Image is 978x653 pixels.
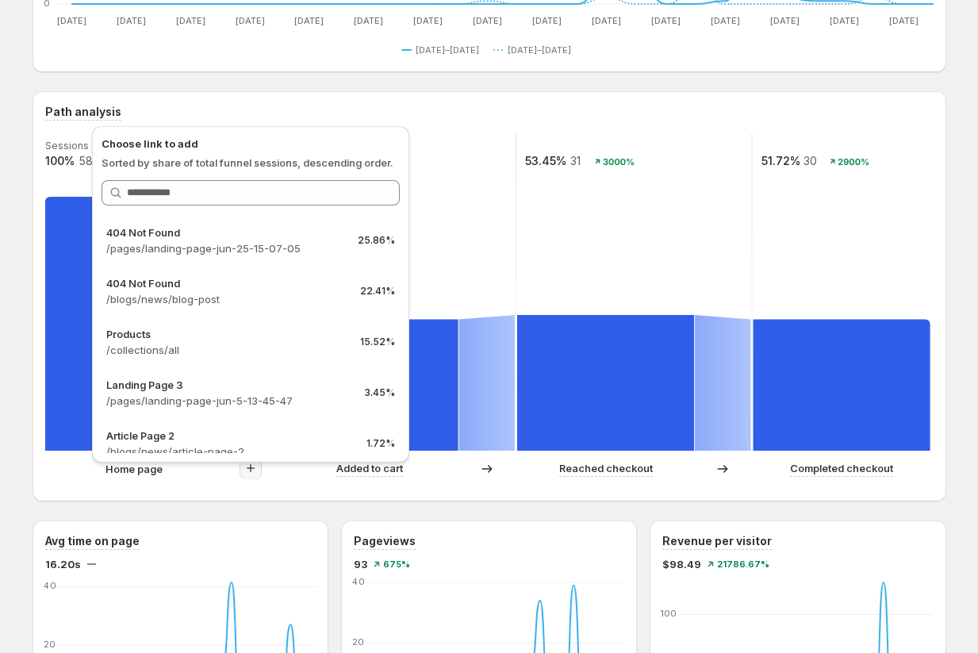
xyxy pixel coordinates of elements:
[106,444,354,459] p: /blogs/news/article-page-2
[336,460,403,476] p: Added to cart
[102,155,400,171] p: Sorted by share of total funnel sessions, descending order.
[838,156,869,167] text: 2900%
[717,559,769,569] span: 21786.67%
[45,154,75,167] text: 100%
[803,154,816,167] text: 30
[354,15,383,26] text: [DATE]
[44,639,56,650] text: 20
[383,559,410,569] span: 675%
[401,40,485,60] button: [DATE]–[DATE]
[366,437,395,450] p: 1.72%
[106,225,345,240] p: 404 Not Found
[106,291,347,307] p: /blogs/news/blog-post
[354,556,367,572] span: 93
[175,15,205,26] text: [DATE]
[532,15,562,26] text: [DATE]
[416,44,479,56] span: [DATE]–[DATE]
[106,326,347,342] p: Products
[106,342,347,358] p: /collections/all
[116,15,145,26] text: [DATE]
[45,140,89,152] text: Sessions
[45,556,81,572] span: 16.20s
[413,15,443,26] text: [DATE]
[106,428,354,444] p: Article Page 2
[493,40,577,60] button: [DATE]–[DATE]
[661,609,677,620] text: 100
[354,533,416,549] h3: Pageviews
[56,15,86,26] text: [DATE]
[570,154,581,167] text: 31
[45,533,140,549] h3: Avg time on page
[352,576,365,587] text: 40
[770,15,800,26] text: [DATE]
[358,234,395,247] p: 25.86%
[106,275,347,291] p: 404 Not Found
[790,460,893,476] p: Completed checkout
[352,637,364,648] text: 20
[78,154,92,167] text: 58
[592,15,621,26] text: [DATE]
[45,104,121,120] h3: Path analysis
[44,580,56,591] text: 40
[525,154,566,167] text: 53.45%
[761,154,800,167] text: 51.72%
[360,336,395,348] p: 15.52%
[365,386,395,399] p: 3.45%
[603,156,635,167] text: 3000%
[830,15,859,26] text: [DATE]
[294,15,324,26] text: [DATE]
[106,240,345,256] p: /pages/landing-page-jun-25-15-07-05
[102,136,400,152] p: Choose link to add
[105,461,163,477] p: Home page
[889,15,919,26] text: [DATE]
[559,460,653,476] p: Reached checkout
[651,15,681,26] text: [DATE]
[235,15,264,26] text: [DATE]
[473,15,502,26] text: [DATE]
[360,285,395,298] p: 22.41%
[711,15,740,26] text: [DATE]
[106,393,352,409] p: /pages/landing-page-jun-5-13-45-47
[662,556,701,572] span: $98.49
[662,533,772,549] h3: Revenue per visitor
[106,377,352,393] p: Landing Page 3
[508,44,571,56] span: [DATE]–[DATE]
